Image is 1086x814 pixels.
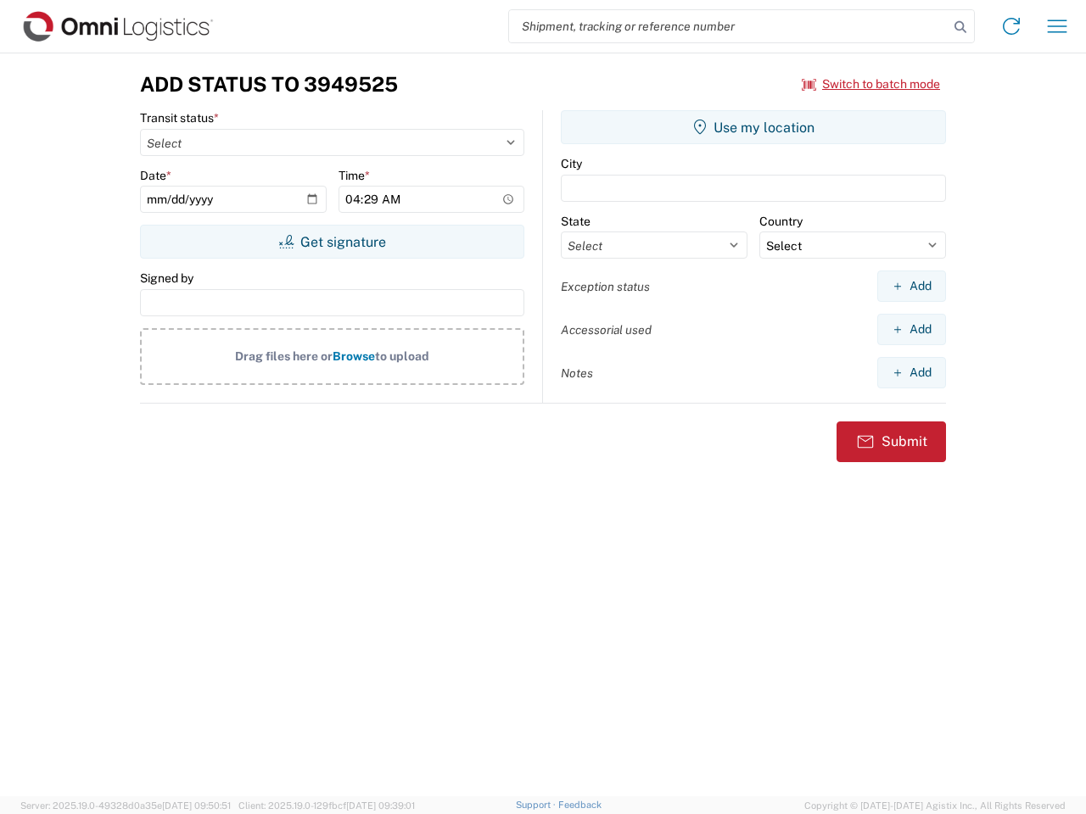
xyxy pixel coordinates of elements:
[877,270,946,302] button: Add
[339,168,370,183] label: Time
[877,357,946,388] button: Add
[561,365,593,381] label: Notes
[804,798,1066,813] span: Copyright © [DATE]-[DATE] Agistix Inc., All Rights Reserved
[561,279,650,294] label: Exception status
[333,349,375,363] span: Browse
[561,156,582,171] label: City
[140,270,193,286] label: Signed by
[235,349,333,363] span: Drag files here or
[802,70,940,98] button: Switch to batch mode
[558,800,602,810] a: Feedback
[20,800,231,811] span: Server: 2025.19.0-49328d0a35e
[375,349,429,363] span: to upload
[140,72,398,97] h3: Add Status to 3949525
[346,800,415,811] span: [DATE] 09:39:01
[561,110,946,144] button: Use my location
[509,10,949,42] input: Shipment, tracking or reference number
[140,110,219,125] label: Transit status
[759,214,803,229] label: Country
[162,800,231,811] span: [DATE] 09:50:51
[877,314,946,345] button: Add
[140,168,171,183] label: Date
[238,800,415,811] span: Client: 2025.19.0-129fbcf
[837,421,946,462] button: Submit
[140,225,524,259] button: Get signature
[561,322,652,337] label: Accessorial used
[561,214,591,229] label: State
[516,800,558,810] a: Support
